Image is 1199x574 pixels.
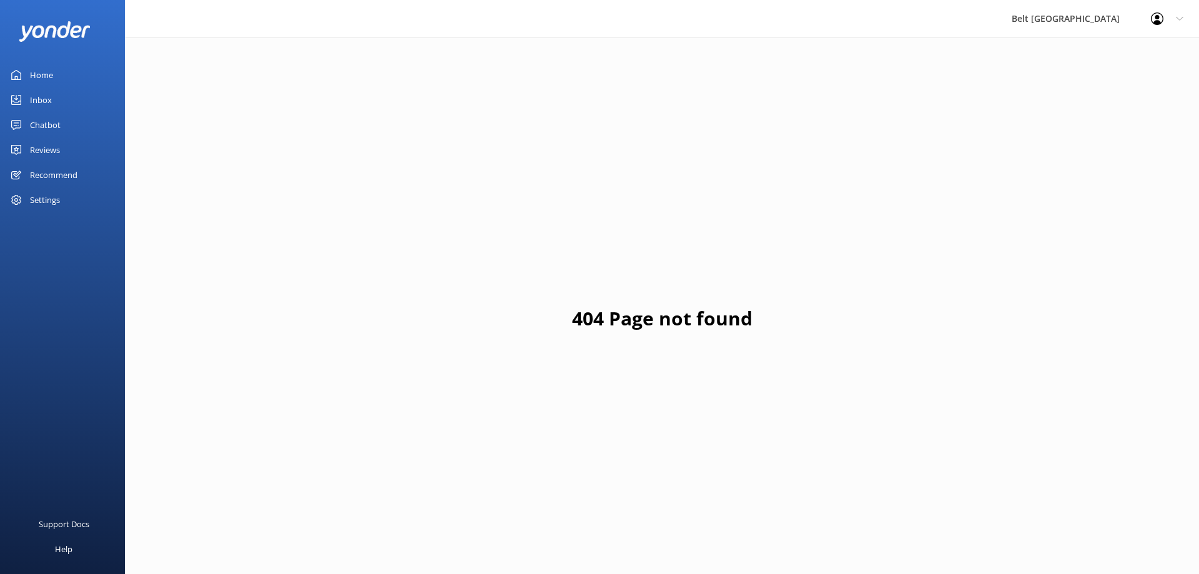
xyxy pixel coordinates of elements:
[55,537,72,562] div: Help
[30,112,61,137] div: Chatbot
[30,62,53,87] div: Home
[30,187,60,212] div: Settings
[572,304,752,334] h1: 404 Page not found
[30,137,60,162] div: Reviews
[30,87,52,112] div: Inbox
[39,512,89,537] div: Support Docs
[19,21,91,42] img: yonder-white-logo.png
[30,162,77,187] div: Recommend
